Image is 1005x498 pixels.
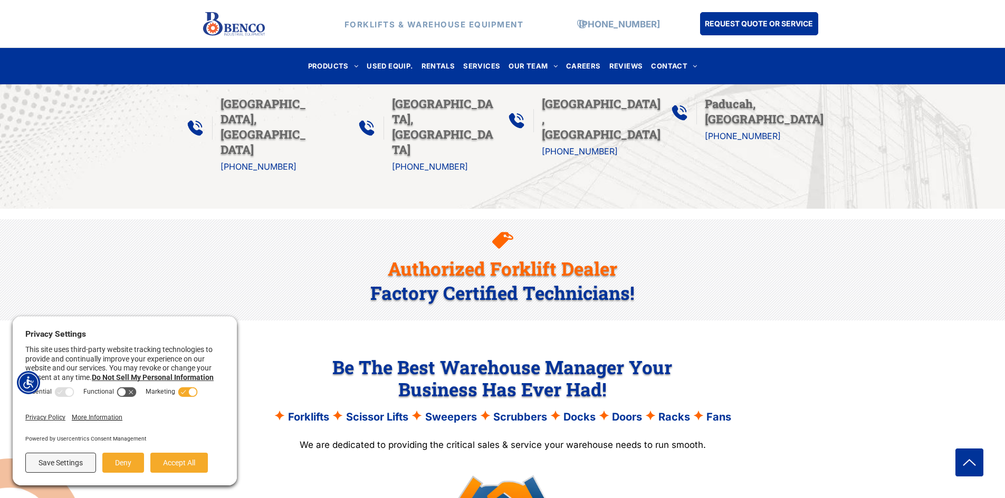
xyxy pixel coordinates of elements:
[645,408,656,424] span: ✦
[346,411,408,423] span: Scissor Lifts
[300,440,706,450] span: We are dedicated to providing the critical sales & service your warehouse needs to run smooth.
[542,146,618,157] a: [PHONE_NUMBER]
[288,411,329,423] span: Forklifts
[658,411,690,423] span: Racks
[362,59,417,73] a: USED EQUIP.
[221,96,306,157] span: [GEOGRAPHIC_DATA], [GEOGRAPHIC_DATA]
[480,408,491,424] span: ✦
[274,408,285,424] span: ✦
[705,14,813,33] span: REQUEST QUOTE OR SERVICE
[332,408,343,424] span: ✦
[392,161,468,172] a: [PHONE_NUMBER]
[563,411,596,423] span: Docks
[550,408,561,424] span: ✦
[392,96,493,157] span: [GEOGRAPHIC_DATA], [GEOGRAPHIC_DATA]
[304,59,363,73] a: PRODUCTS
[706,411,731,423] span: Fans
[17,371,40,394] div: Accessibility Menu
[598,408,609,424] span: ✦
[612,411,642,423] span: Doors
[705,96,824,126] span: Paducah, [GEOGRAPHIC_DATA]
[459,59,504,73] a: SERVICES
[693,408,704,424] span: ✦
[579,18,660,29] a: [PHONE_NUMBER]
[705,131,781,141] a: [PHONE_NUMBER]
[370,280,635,305] span: Factory Certified Technicians!
[344,19,524,29] strong: FORKLIFTS & WAREHOUSE EQUIPMENT
[504,59,562,73] a: OUR TEAM
[332,355,672,401] span: Be The Best Warehouse Manager Your Business Has Ever Had!
[605,59,647,73] a: REVIEWS
[411,408,422,424] span: ✦
[647,59,701,73] a: CONTACT
[221,161,296,172] a: [PHONE_NUMBER]
[425,411,477,423] span: Sweepers
[542,96,661,142] span: [GEOGRAPHIC_DATA], [GEOGRAPHIC_DATA]
[700,12,818,35] a: REQUEST QUOTE OR SERVICE
[562,59,605,73] a: CAREERS
[417,59,460,73] a: RENTALS
[388,256,617,280] span: Authorized Forklift Dealer
[493,411,547,423] span: Scrubbers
